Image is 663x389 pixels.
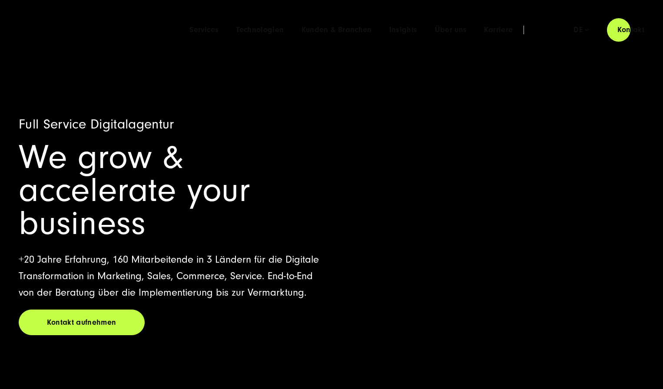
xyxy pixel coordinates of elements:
img: SUNZINET Full Service Digital Agentur [19,21,96,39]
a: Insights [389,26,418,34]
a: Services [189,26,219,34]
h1: We grow & accelerate your business [19,141,321,240]
a: Kontakt aufnehmen [19,310,145,335]
p: +20 Jahre Erfahrung, 160 Mitarbeitende in 3 Ländern für die Digitale Transformation in Marketing,... [19,251,321,301]
span: Full Service Digitalagentur [19,116,174,132]
div: de [573,26,589,34]
a: Karriere [484,26,513,34]
a: Kontakt [607,17,655,42]
a: Kunden & Branchen [302,26,372,34]
a: Über uns [435,26,467,34]
a: Technologien [236,26,284,34]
